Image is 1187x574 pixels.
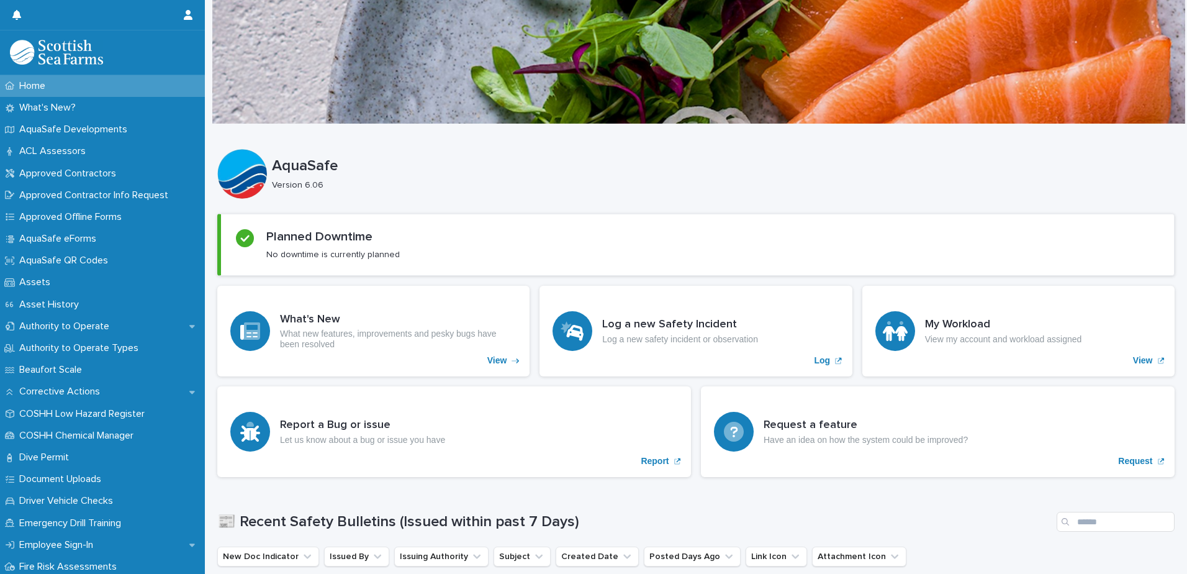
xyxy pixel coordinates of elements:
[1133,355,1153,366] p: View
[280,435,445,445] p: Let us know about a bug or issue you have
[556,547,639,567] button: Created Date
[266,229,372,244] h2: Planned Downtime
[14,102,86,114] p: What's New?
[1057,512,1175,532] input: Search
[815,355,831,366] p: Log
[14,233,106,245] p: AquaSafe eForms
[14,321,119,332] p: Authority to Operate
[14,145,96,157] p: ACL Assessors
[14,124,137,135] p: AquaSafe Developments
[602,334,758,345] p: Log a new safety incident or observation
[14,386,110,398] p: Corrective Actions
[394,547,489,567] button: Issuing Authority
[764,435,968,445] p: Have an idea on how the system could be improved?
[812,547,906,567] button: Attachment Icon
[217,286,530,376] a: View
[14,364,92,376] p: Beaufort Scale
[266,249,400,260] p: No downtime is currently planned
[217,547,319,567] button: New Doc Indicator
[701,386,1175,477] a: Request
[10,40,103,65] img: bPIBxiqnSb2ggTQWdOVV
[14,517,131,529] p: Emergency Drill Training
[644,547,741,567] button: Posted Days Ago
[14,189,178,201] p: Approved Contractor Info Request
[14,276,60,288] p: Assets
[280,329,517,350] p: What new features, improvements and pesky bugs have been resolved
[272,157,1170,175] p: AquaSafe
[1118,456,1152,467] p: Request
[602,318,758,332] h3: Log a new Safety Incident
[925,318,1082,332] h3: My Workload
[324,547,389,567] button: Issued By
[272,180,1165,191] p: Version 6.06
[14,408,155,420] p: COSHH Low Hazard Register
[14,211,132,223] p: Approved Offline Forms
[539,286,852,376] a: Log
[746,547,807,567] button: Link Icon
[14,452,79,463] p: Dive Permit
[14,473,111,485] p: Document Uploads
[14,430,143,442] p: COSHH Chemical Manager
[14,255,118,266] p: AquaSafe QR Codes
[14,342,148,354] p: Authority to Operate Types
[494,547,551,567] button: Subject
[14,561,127,573] p: Fire Risk Assessments
[14,539,103,551] p: Employee Sign-In
[925,334,1082,345] p: View my account and workload assigned
[14,299,89,311] p: Asset History
[641,456,669,467] p: Report
[14,168,126,180] p: Approved Contractors
[280,419,445,432] h3: Report a Bug or issue
[487,355,507,366] p: View
[14,495,123,507] p: Driver Vehicle Checks
[764,419,968,432] h3: Request a feature
[280,313,517,327] h3: What's New
[217,513,1052,531] h1: 📰 Recent Safety Bulletins (Issued within past 7 Days)
[862,286,1175,376] a: View
[217,386,691,477] a: Report
[14,80,55,92] p: Home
